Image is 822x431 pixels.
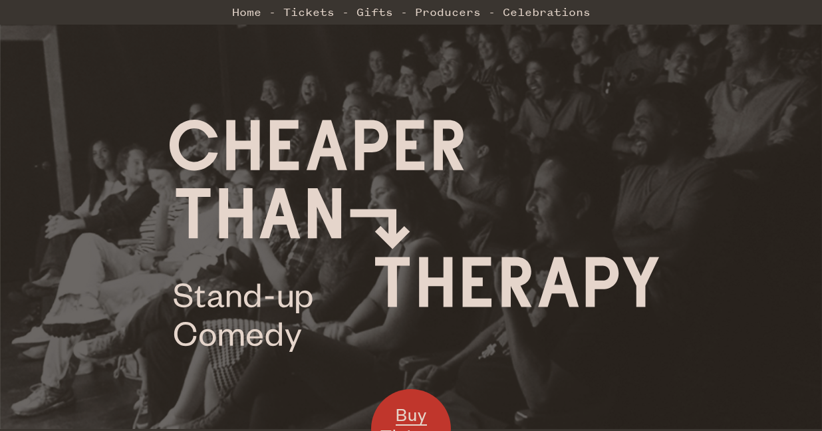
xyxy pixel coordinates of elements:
img: Cheaper Than Therapy logo [170,120,659,352]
